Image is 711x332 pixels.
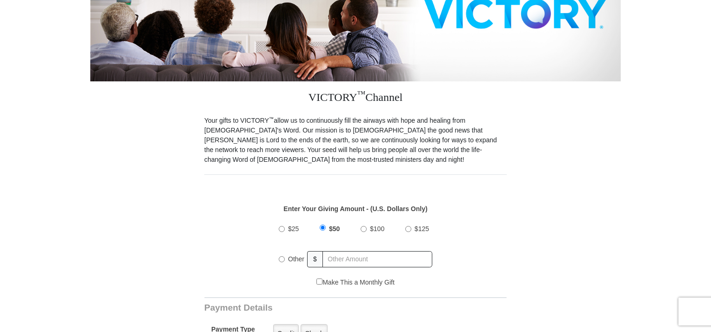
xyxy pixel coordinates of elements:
[370,225,384,232] span: $100
[269,116,274,121] sup: ™
[316,279,322,285] input: Make This a Monthly Gift
[357,89,366,99] sup: ™
[283,205,427,212] strong: Enter Your Giving Amount - (U.S. Dollars Only)
[322,251,432,267] input: Other Amount
[288,255,304,263] span: Other
[316,278,395,287] label: Make This a Monthly Gift
[204,81,507,116] h3: VICTORY Channel
[307,251,323,267] span: $
[415,225,429,232] span: $125
[204,116,507,165] p: Your gifts to VICTORY allow us to continuously fill the airways with hope and healing from [DEMOG...
[288,225,299,232] span: $25
[204,303,442,313] h3: Payment Details
[329,225,340,232] span: $50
